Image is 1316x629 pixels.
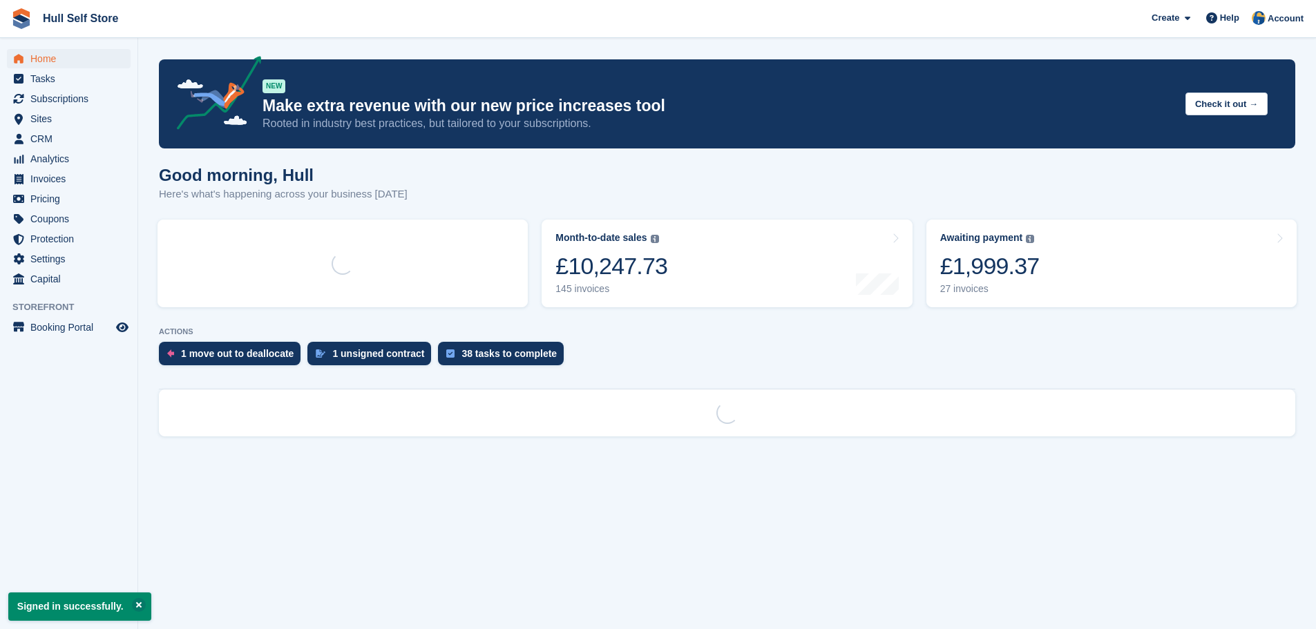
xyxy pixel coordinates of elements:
[1220,11,1239,25] span: Help
[167,349,174,358] img: move_outs_to_deallocate_icon-f764333ba52eb49d3ac5e1228854f67142a1ed5810a6f6cc68b1a99e826820c5.svg
[7,169,131,188] a: menu
[1026,235,1034,243] img: icon-info-grey-7440780725fd019a000dd9b08b2336e03edf1995a4989e88bcd33f0948082b44.svg
[30,109,113,128] span: Sites
[30,209,113,229] span: Coupons
[542,220,912,307] a: Month-to-date sales £10,247.73 145 invoices
[30,69,113,88] span: Tasks
[1185,93,1268,115] button: Check it out →
[159,166,408,184] h1: Good morning, Hull
[7,49,131,68] a: menu
[1268,12,1304,26] span: Account
[159,327,1295,336] p: ACTIONS
[7,89,131,108] a: menu
[940,252,1040,280] div: £1,999.37
[263,96,1174,116] p: Make extra revenue with our new price increases tool
[316,349,325,358] img: contract_signature_icon-13c848040528278c33f63329250d36e43548de30e8caae1d1a13099fd9432cc5.svg
[30,229,113,249] span: Protection
[555,232,647,244] div: Month-to-date sales
[263,116,1174,131] p: Rooted in industry best practices, but tailored to your subscriptions.
[165,56,262,135] img: price-adjustments-announcement-icon-8257ccfd72463d97f412b2fc003d46551f7dbcb40ab6d574587a9cd5c0d94...
[926,220,1297,307] a: Awaiting payment £1,999.37 27 invoices
[555,252,667,280] div: £10,247.73
[1152,11,1179,25] span: Create
[7,269,131,289] a: menu
[114,319,131,336] a: Preview store
[7,149,131,168] a: menu
[30,249,113,269] span: Settings
[332,348,424,359] div: 1 unsigned contract
[940,283,1040,295] div: 27 invoices
[8,592,151,621] p: Signed in successfully.
[263,79,285,93] div: NEW
[940,232,1023,244] div: Awaiting payment
[438,342,571,372] a: 38 tasks to complete
[12,300,137,314] span: Storefront
[30,89,113,108] span: Subscriptions
[1252,11,1266,25] img: Hull Self Store
[7,318,131,337] a: menu
[7,129,131,148] a: menu
[30,189,113,209] span: Pricing
[30,49,113,68] span: Home
[30,269,113,289] span: Capital
[30,169,113,188] span: Invoices
[651,235,659,243] img: icon-info-grey-7440780725fd019a000dd9b08b2336e03edf1995a4989e88bcd33f0948082b44.svg
[7,69,131,88] a: menu
[181,348,294,359] div: 1 move out to deallocate
[7,189,131,209] a: menu
[7,209,131,229] a: menu
[7,109,131,128] a: menu
[446,349,455,358] img: task-75834270c22a3079a89374b754ae025e5fb1db73e45f91037f5363f120a921f8.svg
[555,283,667,295] div: 145 invoices
[159,186,408,202] p: Here's what's happening across your business [DATE]
[30,149,113,168] span: Analytics
[11,8,32,29] img: stora-icon-8386f47178a22dfd0bd8f6a31ec36ba5ce8667c1dd55bd0f319d3a0aa187defe.svg
[7,229,131,249] a: menu
[30,318,113,337] span: Booking Portal
[37,7,124,30] a: Hull Self Store
[461,348,557,359] div: 38 tasks to complete
[7,249,131,269] a: menu
[159,342,307,372] a: 1 move out to deallocate
[307,342,438,372] a: 1 unsigned contract
[30,129,113,148] span: CRM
